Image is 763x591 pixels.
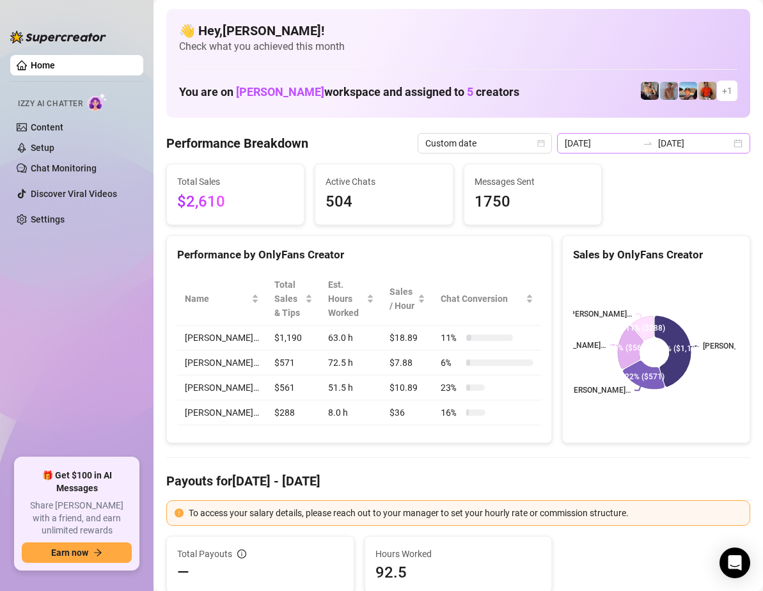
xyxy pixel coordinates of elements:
[441,356,461,370] span: 6 %
[679,82,697,100] img: Zach
[177,246,541,264] div: Performance by OnlyFans Creator
[177,351,267,375] td: [PERSON_NAME]…
[166,472,750,490] h4: Payouts for [DATE] - [DATE]
[179,22,737,40] h4: 👋 Hey, [PERSON_NAME] !
[267,351,320,375] td: $571
[320,326,381,351] td: 63.0 h
[177,400,267,425] td: [PERSON_NAME]…
[326,175,442,189] span: Active Chats
[382,375,434,400] td: $10.89
[320,400,381,425] td: 8.0 h
[382,400,434,425] td: $36
[31,143,54,153] a: Setup
[643,138,653,148] span: swap-right
[18,98,83,110] span: Izzy AI Chatter
[189,506,742,520] div: To access your salary details, please reach out to your manager to set your hourly rate or commis...
[537,139,545,147] span: calendar
[31,163,97,173] a: Chat Monitoring
[375,562,542,583] span: 92.5
[328,278,363,320] div: Est. Hours Worked
[722,84,732,98] span: + 1
[177,175,294,189] span: Total Sales
[641,82,659,100] img: George
[177,375,267,400] td: [PERSON_NAME]…
[267,400,320,425] td: $288
[177,272,267,326] th: Name
[375,547,542,561] span: Hours Worked
[88,93,107,111] img: AI Chatter
[267,375,320,400] td: $561
[382,351,434,375] td: $7.88
[698,82,716,100] img: Justin
[177,562,189,583] span: —
[51,548,88,558] span: Earn now
[185,292,249,306] span: Name
[93,548,102,557] span: arrow-right
[720,548,750,578] div: Open Intercom Messenger
[467,85,473,98] span: 5
[22,469,132,494] span: 🎁 Get $100 in AI Messages
[166,134,308,152] h4: Performance Breakdown
[267,326,320,351] td: $1,190
[382,326,434,351] td: $18.89
[433,272,541,326] th: Chat Conversion
[31,60,55,70] a: Home
[22,500,132,537] span: Share [PERSON_NAME] with a friend, and earn unlimited rewards
[568,310,632,319] text: [PERSON_NAME]…
[567,386,631,395] text: [PERSON_NAME]…
[542,341,606,350] text: [PERSON_NAME]…
[658,136,731,150] input: End date
[177,547,232,561] span: Total Payouts
[565,136,638,150] input: Start date
[179,85,519,99] h1: You are on workspace and assigned to creators
[660,82,678,100] img: Joey
[475,190,591,214] span: 1750
[441,406,461,420] span: 16 %
[441,331,461,345] span: 11 %
[10,31,106,43] img: logo-BBDzfeDw.svg
[573,246,739,264] div: Sales by OnlyFans Creator
[31,122,63,132] a: Content
[31,189,117,199] a: Discover Viral Videos
[22,542,132,563] button: Earn nowarrow-right
[425,134,544,153] span: Custom date
[389,285,416,313] span: Sales / Hour
[643,138,653,148] span: to
[237,549,246,558] span: info-circle
[475,175,591,189] span: Messages Sent
[31,214,65,225] a: Settings
[236,85,324,98] span: [PERSON_NAME]
[177,190,294,214] span: $2,610
[177,326,267,351] td: [PERSON_NAME]…
[274,278,303,320] span: Total Sales & Tips
[441,381,461,395] span: 23 %
[382,272,434,326] th: Sales / Hour
[441,292,523,306] span: Chat Conversion
[320,375,381,400] td: 51.5 h
[175,508,184,517] span: exclamation-circle
[326,190,442,214] span: 504
[320,351,381,375] td: 72.5 h
[179,40,737,54] span: Check what you achieved this month
[267,272,320,326] th: Total Sales & Tips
